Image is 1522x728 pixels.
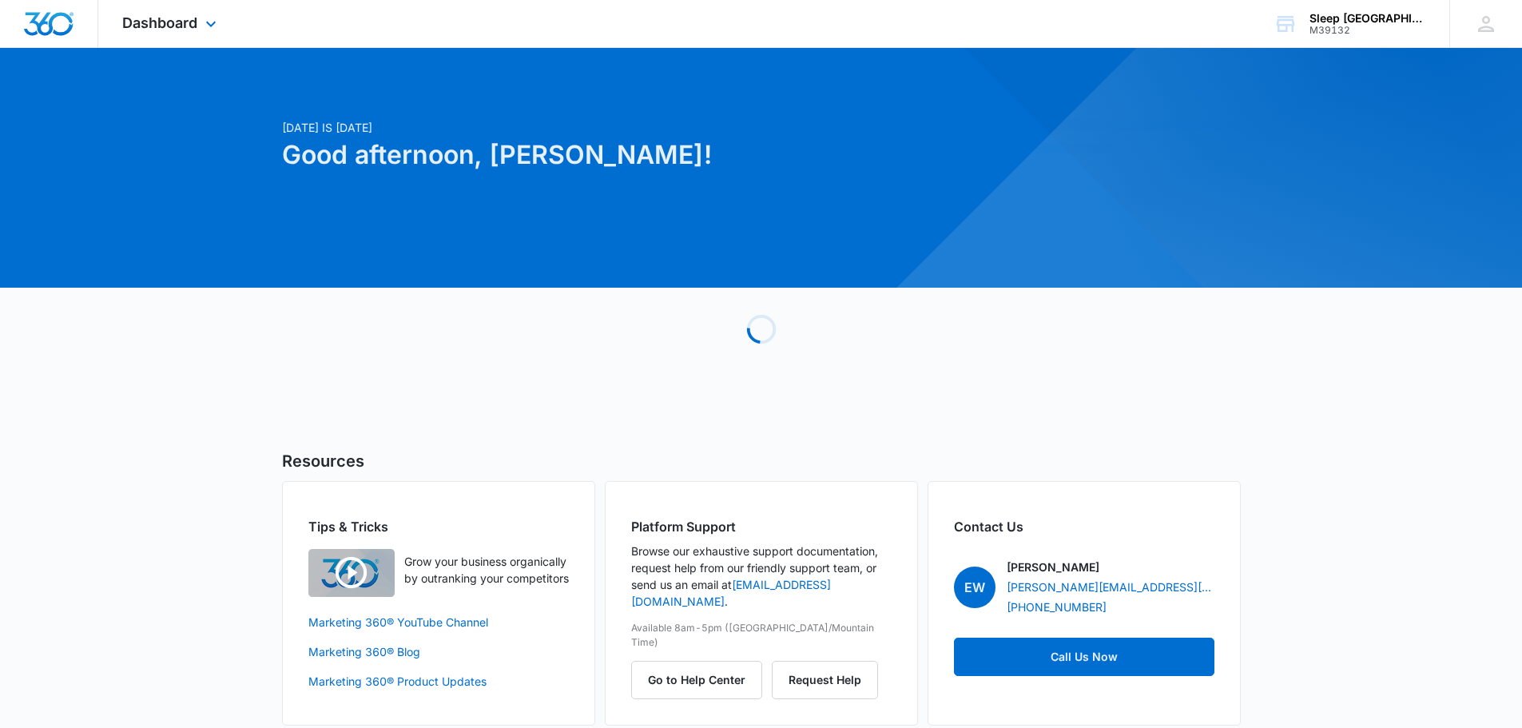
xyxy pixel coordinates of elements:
h2: Tips & Tricks [308,517,569,536]
a: Go to Help Center [631,673,772,686]
h5: Resources [282,449,1241,473]
p: Available 8am-5pm ([GEOGRAPHIC_DATA]/Mountain Time) [631,621,892,650]
a: Marketing 360® YouTube Channel [308,614,569,631]
a: [PERSON_NAME][EMAIL_ADDRESS][PERSON_NAME][DOMAIN_NAME] [1007,579,1214,595]
a: Marketing 360® Blog [308,643,569,660]
p: Browse our exhaustive support documentation, request help from our friendly support team, or send... [631,543,892,610]
span: EW [954,567,995,608]
a: Request Help [772,673,878,686]
button: Go to Help Center [631,661,762,699]
a: [PHONE_NUMBER] [1007,599,1107,615]
p: [DATE] is [DATE] [282,119,915,136]
div: account name [1309,12,1426,25]
button: Request Help [772,661,878,699]
div: account id [1309,25,1426,36]
p: Grow your business organically by outranking your competitors [404,553,569,587]
span: Dashboard [122,14,197,31]
h1: Good afternoon, [PERSON_NAME]! [282,136,915,174]
a: Call Us Now [954,638,1214,676]
a: Marketing 360® Product Updates [308,673,569,690]
h2: Contact Us [954,517,1214,536]
p: [PERSON_NAME] [1007,559,1099,575]
h2: Platform Support [631,517,892,536]
img: Quick Overview Video [308,549,395,597]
